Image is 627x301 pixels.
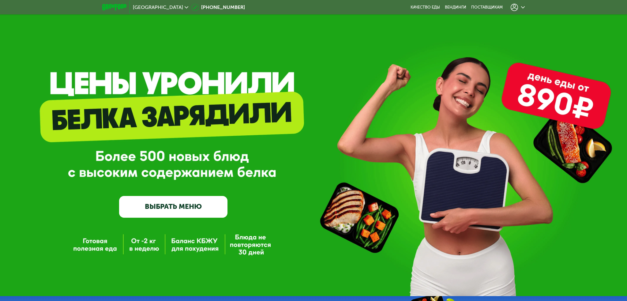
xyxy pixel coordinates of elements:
a: ВЫБРАТЬ МЕНЮ [119,196,227,218]
span: [GEOGRAPHIC_DATA] [133,5,183,10]
div: поставщикам [471,5,503,10]
a: Вендинги [445,5,466,10]
a: [PHONE_NUMBER] [191,4,245,11]
a: Качество еды [411,5,440,10]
